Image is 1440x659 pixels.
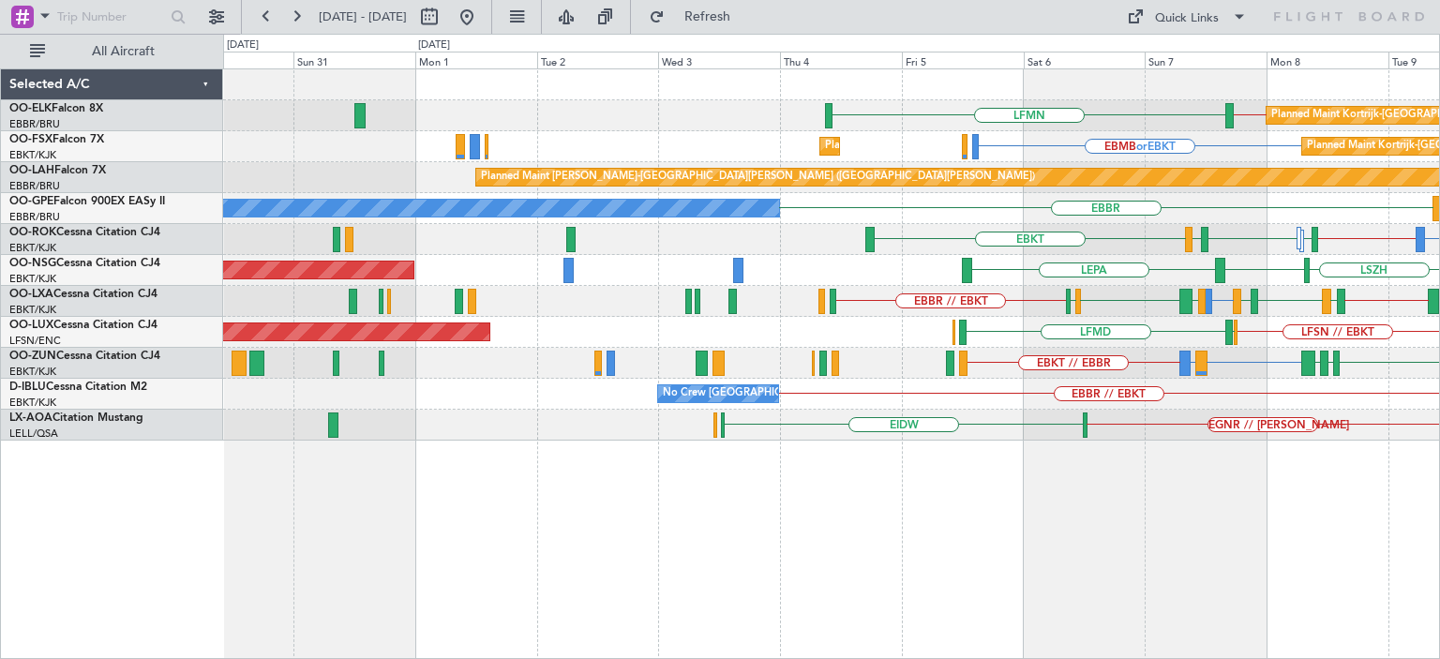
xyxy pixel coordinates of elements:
span: All Aircraft [49,45,198,58]
div: Wed 3 [658,52,780,68]
a: EBKT/KJK [9,303,56,317]
div: [DATE] [227,37,259,53]
span: OO-ZUN [9,351,56,362]
a: LELL/QSA [9,427,58,441]
span: [DATE] - [DATE] [319,8,407,25]
div: Tue 2 [537,52,659,68]
div: Thu 4 [780,52,902,68]
a: OO-LUXCessna Citation CJ4 [9,320,157,331]
div: Mon 8 [1267,52,1388,68]
a: OO-FSXFalcon 7X [9,134,104,145]
span: LX-AOA [9,412,52,424]
a: LFSN/ENC [9,334,61,348]
div: [DATE] [418,37,450,53]
a: OO-LAHFalcon 7X [9,165,106,176]
div: Fri 5 [902,52,1024,68]
div: Mon 1 [415,52,537,68]
button: Quick Links [1117,2,1256,32]
a: EBKT/KJK [9,272,56,286]
a: EBKT/KJK [9,241,56,255]
span: OO-NSG [9,258,56,269]
a: EBKT/KJK [9,365,56,379]
div: Sat 30 [172,52,293,68]
div: No Crew [GEOGRAPHIC_DATA] ([GEOGRAPHIC_DATA] National) [663,380,977,408]
a: D-IBLUCessna Citation M2 [9,382,147,393]
a: OO-ZUNCessna Citation CJ4 [9,351,160,362]
button: All Aircraft [21,37,203,67]
a: OO-ELKFalcon 8X [9,103,103,114]
div: Quick Links [1155,9,1219,28]
a: EBBR/BRU [9,210,60,224]
span: OO-FSX [9,134,52,145]
a: OO-NSGCessna Citation CJ4 [9,258,160,269]
span: OO-LUX [9,320,53,331]
div: Planned Maint [PERSON_NAME]-[GEOGRAPHIC_DATA][PERSON_NAME] ([GEOGRAPHIC_DATA][PERSON_NAME]) [481,163,1035,191]
span: D-IBLU [9,382,46,393]
a: OO-ROKCessna Citation CJ4 [9,227,160,238]
span: OO-ELK [9,103,52,114]
div: Sun 31 [293,52,415,68]
span: OO-LXA [9,289,53,300]
input: Trip Number [57,3,165,31]
a: OO-LXACessna Citation CJ4 [9,289,157,300]
span: OO-ROK [9,227,56,238]
a: EBKT/KJK [9,148,56,162]
span: OO-GPE [9,196,53,207]
a: LX-AOACitation Mustang [9,412,143,424]
div: Planned Maint Kortrijk-[GEOGRAPHIC_DATA] [825,132,1043,160]
span: OO-LAH [9,165,54,176]
span: Refresh [668,10,747,23]
div: Sat 6 [1024,52,1146,68]
button: Refresh [640,2,753,32]
div: Sun 7 [1145,52,1267,68]
a: EBBR/BRU [9,117,60,131]
a: EBBR/BRU [9,179,60,193]
a: OO-GPEFalcon 900EX EASy II [9,196,165,207]
a: EBKT/KJK [9,396,56,410]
